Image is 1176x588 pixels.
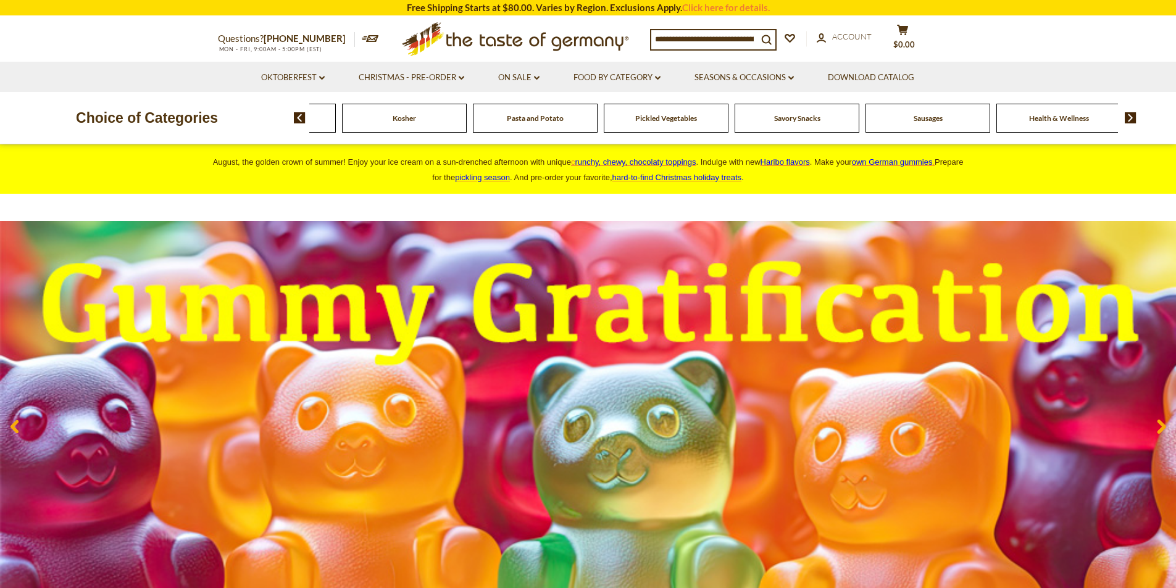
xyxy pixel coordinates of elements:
[612,173,742,182] a: hard-to-find Christmas holiday treats
[218,31,355,47] p: Questions?
[852,157,935,167] a: own German gummies.
[218,46,323,52] span: MON - FRI, 9:00AM - 5:00PM (EST)
[893,39,915,49] span: $0.00
[1029,114,1089,123] a: Health & Wellness
[817,30,872,44] a: Account
[393,114,416,123] a: Kosher
[264,33,346,44] a: [PHONE_NUMBER]
[832,31,872,41] span: Account
[213,157,964,182] span: August, the golden crown of summer! Enjoy your ice cream on a sun-drenched afternoon with unique ...
[359,71,464,85] a: Christmas - PRE-ORDER
[455,173,510,182] a: pickling season
[573,71,661,85] a: Food By Category
[914,114,943,123] a: Sausages
[575,157,696,167] span: runchy, chewy, chocolaty toppings
[1125,112,1136,123] img: next arrow
[571,157,696,167] a: crunchy, chewy, chocolaty toppings
[682,2,770,13] a: Click here for details.
[885,24,922,55] button: $0.00
[498,71,540,85] a: On Sale
[612,173,744,182] span: .
[294,112,306,123] img: previous arrow
[828,71,914,85] a: Download Catalog
[852,157,933,167] span: own German gummies
[507,114,564,123] a: Pasta and Potato
[694,71,794,85] a: Seasons & Occasions
[635,114,697,123] a: Pickled Vegetables
[774,114,820,123] a: Savory Snacks
[761,157,810,167] a: Haribo flavors
[261,71,325,85] a: Oktoberfest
